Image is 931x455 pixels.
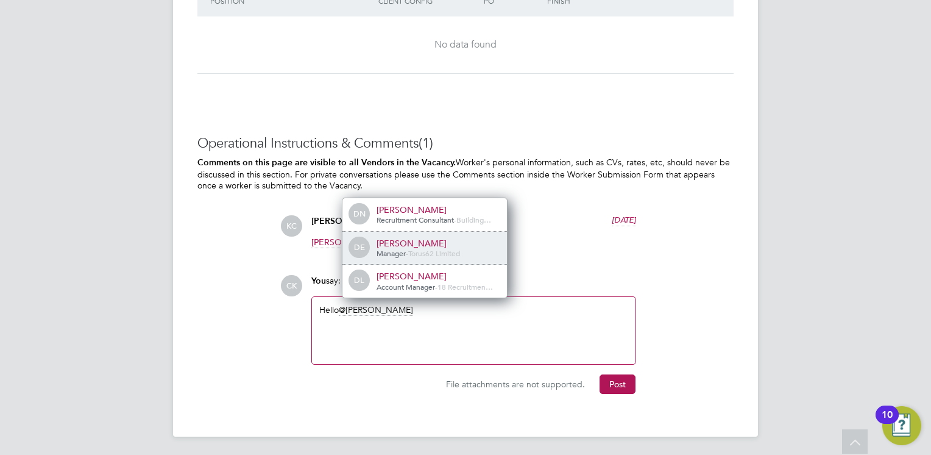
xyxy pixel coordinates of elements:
h3: Operational Instructions & Comments [197,135,734,152]
span: [DATE] [612,215,636,225]
span: - [406,248,408,258]
span: [PERSON_NAME] [311,237,381,248]
span: 18 Recruitmen… [437,282,493,292]
span: - [435,282,437,292]
span: - [454,215,456,224]
div: [PERSON_NAME] [377,271,498,282]
button: Open Resource Center, 10 new notifications [882,406,921,445]
span: DE [350,238,369,257]
span: (1) [419,135,433,151]
div: [PERSON_NAME] [377,238,498,249]
span: Manager [377,248,406,258]
span: You [311,276,326,286]
p: who is this replacing please? [311,237,636,248]
span: Recruitment Consultant [377,215,454,224]
span: [PERSON_NAME] [339,304,413,316]
div: say: [311,275,636,296]
div: No data found [210,38,721,51]
div: [PERSON_NAME] [377,204,498,215]
span: Torus62 Limited [408,248,460,258]
b: Comments on this page are visible to all Vendors in the Vacancy. [197,157,456,168]
div: 10 [882,415,893,431]
span: Building… [456,215,491,224]
span: File attachments are not supported. [446,379,585,390]
span: KC [281,215,302,237]
span: [PERSON_NAME] [311,216,382,226]
span: DL [350,271,369,290]
button: Post [600,374,635,394]
div: Hello [319,304,628,357]
span: CK [281,275,302,296]
span: DN [350,204,369,224]
span: Account Manager [377,282,435,292]
p: Worker's personal information, such as CVs, rates, etc, should never be discussed in this section... [197,157,734,191]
